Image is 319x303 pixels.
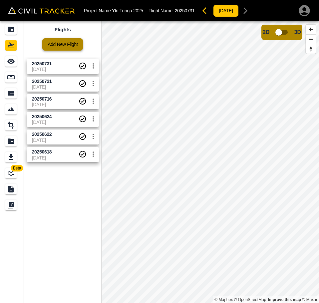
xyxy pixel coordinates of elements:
[268,297,301,302] a: Map feedback
[175,8,195,13] span: 20250731
[149,8,195,13] p: Flight Name:
[234,297,266,302] a: OpenStreetMap
[84,8,143,13] p: Project Name: Ytri Tunga 2025
[294,29,301,35] span: 3D
[8,7,75,14] img: Civil Tracker
[306,34,316,44] button: Zoom out
[213,5,238,17] button: [DATE]
[306,25,316,34] button: Zoom in
[102,21,319,303] canvas: Map
[214,297,233,302] a: Mapbox
[263,29,269,35] span: 2D
[306,44,316,54] button: Reset bearing to north
[302,297,317,302] a: Maxar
